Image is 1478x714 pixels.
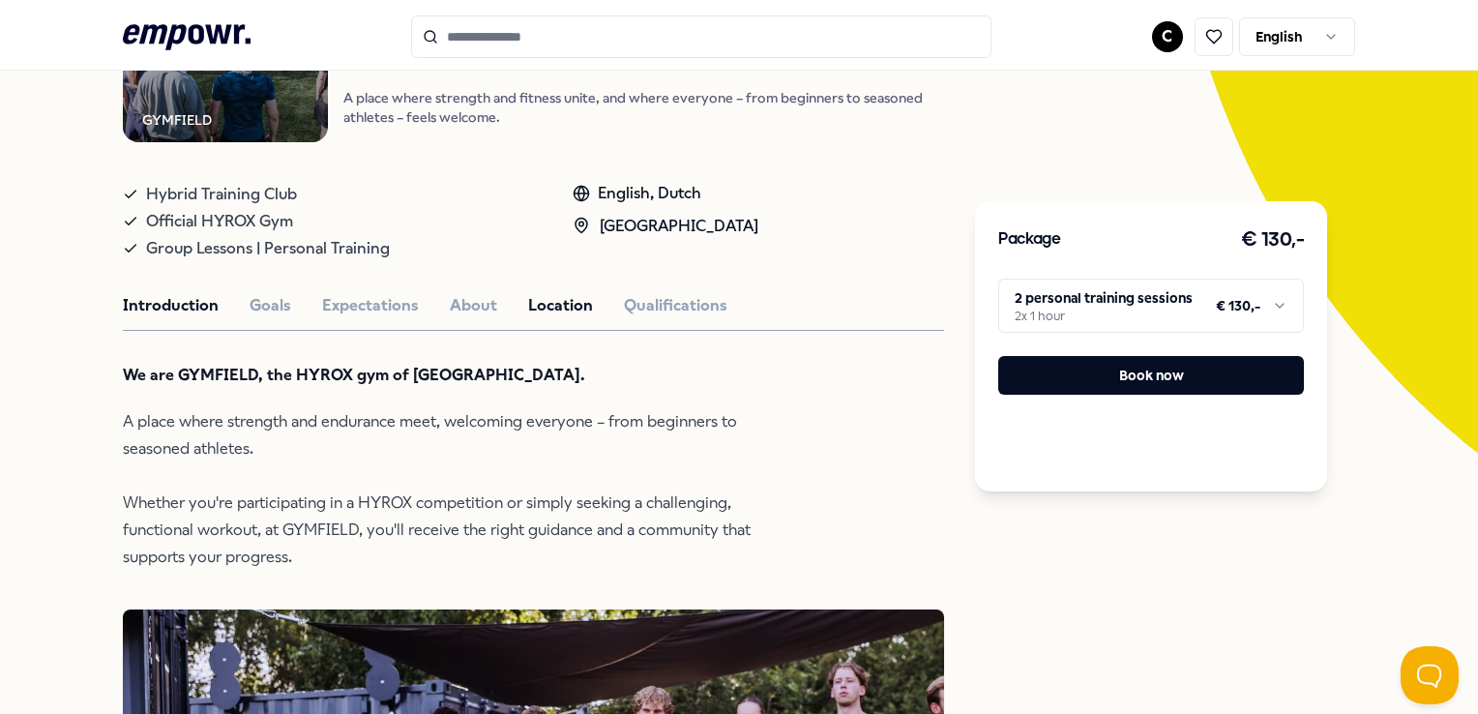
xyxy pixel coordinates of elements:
strong: We are GYMFIELD, the HYROX gym of [GEOGRAPHIC_DATA]. [123,366,585,384]
p: A place where strength and fitness unite, and where everyone – from beginners to seasoned athlete... [343,88,944,127]
h3: Package [998,227,1060,253]
button: Qualifications [624,293,727,318]
button: About [450,293,497,318]
span: Hybrid Training Club [146,181,297,208]
p: A place where strength and endurance meet, welcoming everyone – from beginners to seasoned athlet... [123,408,752,571]
span: Group Lessons | Personal Training [146,235,390,262]
iframe: Help Scout Beacon - Open [1401,646,1459,704]
button: Book now [998,356,1304,395]
button: Expectations [322,293,419,318]
button: Introduction [123,293,219,318]
div: [GEOGRAPHIC_DATA] [573,214,758,239]
div: GYMFIELD [142,109,212,131]
input: Search for products, categories or subcategories [411,15,991,58]
button: Goals [250,293,291,318]
span: Official HYROX Gym [146,208,293,235]
button: Location [528,293,593,318]
h3: € 130,- [1241,224,1305,255]
div: English, Dutch [573,181,758,206]
button: C [1152,21,1183,52]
